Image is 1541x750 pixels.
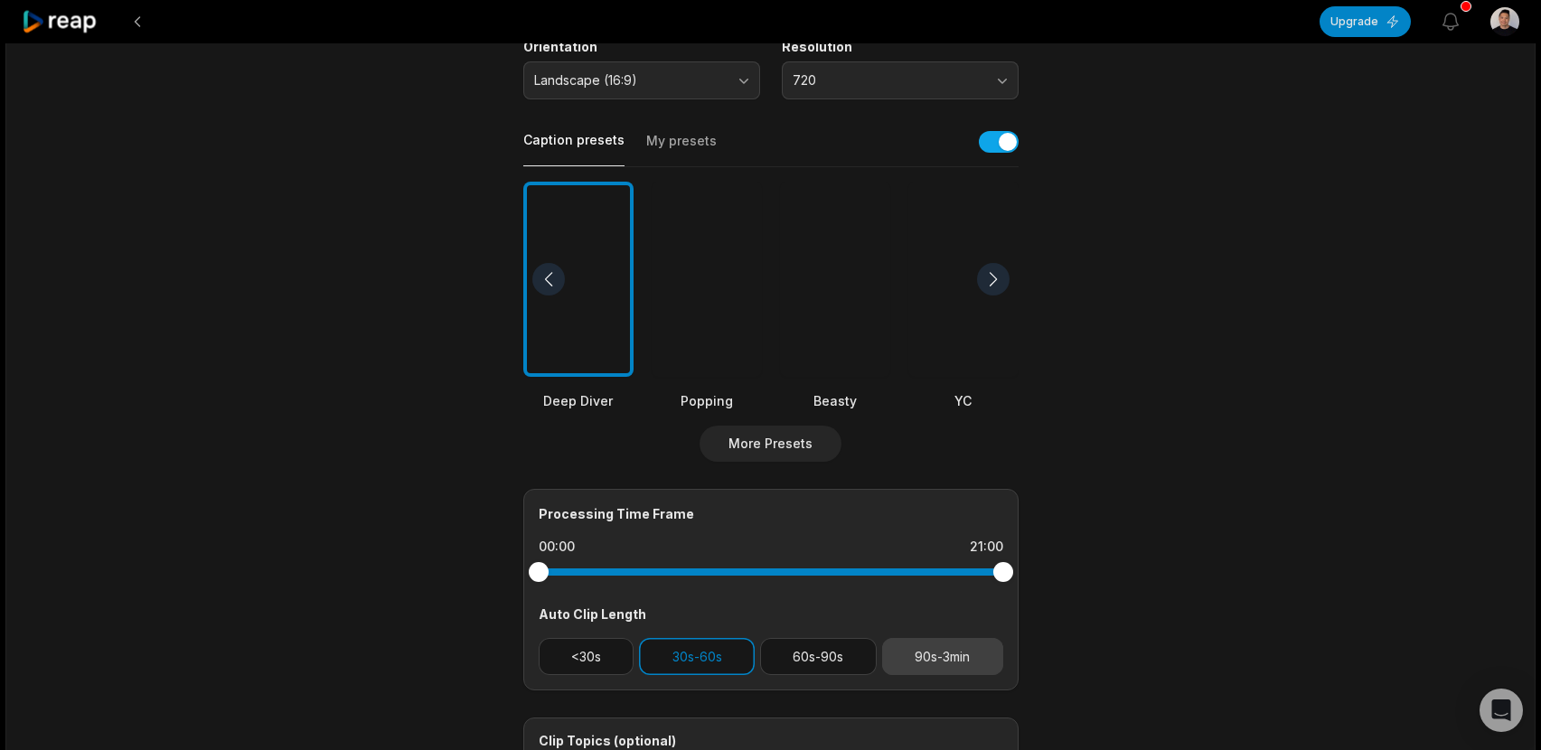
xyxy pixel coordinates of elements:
[646,132,717,166] button: My presets
[539,733,1003,749] div: Clip Topics (optional)
[793,72,982,89] span: 720
[639,638,755,675] button: 30s-60s
[539,504,1003,523] div: Processing Time Frame
[782,39,1019,55] label: Resolution
[970,538,1003,556] div: 21:00
[523,131,625,166] button: Caption presets
[760,638,877,675] button: 60s-90s
[539,638,634,675] button: <30s
[908,391,1019,410] div: YC
[539,605,1003,623] div: Auto Clip Length
[1480,689,1523,732] div: Open Intercom Messenger
[782,61,1019,99] button: 720
[652,391,762,410] div: Popping
[539,538,575,556] div: 00:00
[780,391,890,410] div: Beasty
[882,638,1003,675] button: 90s-3min
[1320,6,1411,37] button: Upgrade
[523,61,760,99] button: Landscape (16:9)
[700,426,841,462] button: More Presets
[523,391,634,410] div: Deep Diver
[523,39,760,55] label: Orientation
[534,72,724,89] span: Landscape (16:9)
